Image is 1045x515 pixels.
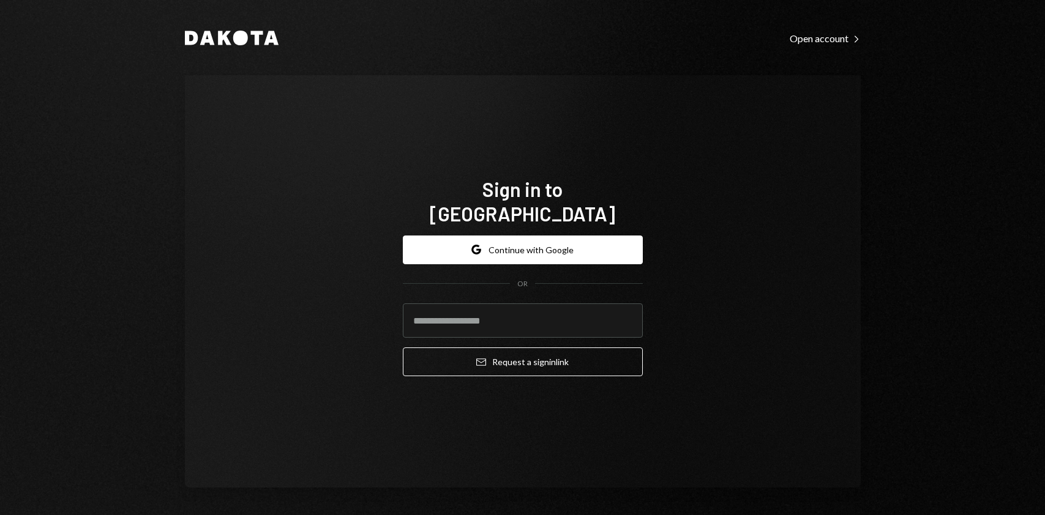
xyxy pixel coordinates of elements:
div: Open account [790,32,861,45]
button: Request a signinlink [403,347,643,376]
h1: Sign in to [GEOGRAPHIC_DATA] [403,177,643,226]
div: OR [517,279,528,289]
a: Open account [790,31,861,45]
button: Continue with Google [403,235,643,264]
